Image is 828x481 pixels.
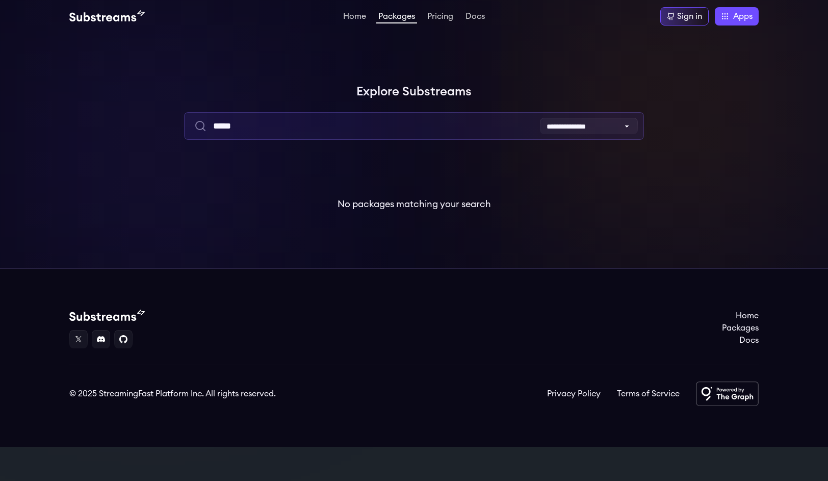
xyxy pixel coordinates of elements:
a: Pricing [425,12,455,22]
a: Docs [463,12,487,22]
p: No packages matching your search [338,197,491,211]
a: Home [341,12,368,22]
img: Powered by The Graph [696,382,759,406]
img: Substream's logo [69,310,145,322]
a: Packages [722,322,759,334]
a: Docs [722,334,759,346]
a: Terms of Service [617,388,680,400]
a: Home [722,310,759,322]
span: Apps [733,10,753,22]
a: Privacy Policy [547,388,601,400]
img: Substream's logo [69,10,145,22]
div: Sign in [677,10,702,22]
a: Packages [376,12,417,23]
div: © 2025 StreamingFast Platform Inc. All rights reserved. [69,388,276,400]
a: Sign in [660,7,709,26]
h1: Explore Substreams [69,82,759,102]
